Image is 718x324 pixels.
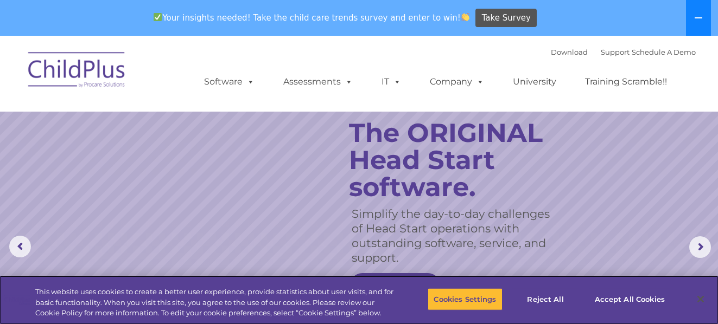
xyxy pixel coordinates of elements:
[502,71,567,93] a: University
[551,48,696,56] font: |
[632,48,696,56] a: Schedule A Demo
[154,13,162,21] img: ✅
[589,288,671,310] button: Accept All Cookies
[475,9,537,28] a: Take Survey
[350,273,440,297] a: Learn More
[551,48,588,56] a: Download
[574,71,678,93] a: Training Scramble!!
[352,206,562,265] rs-layer: Simplify the day-to-day challenges of Head Start operations with outstanding software, service, a...
[428,288,502,310] button: Cookies Settings
[461,13,469,21] img: 👏
[601,48,630,56] a: Support
[35,287,395,319] div: This website uses cookies to create a better user experience, provide statistics about user visit...
[272,71,364,93] a: Assessments
[512,288,580,310] button: Reject All
[193,71,265,93] a: Software
[371,71,412,93] a: IT
[482,9,531,28] span: Take Survey
[23,44,131,99] img: ChildPlus by Procare Solutions
[349,119,573,200] rs-layer: The ORIGINAL Head Start software.
[689,287,713,311] button: Close
[149,7,474,28] span: Your insights needed! Take the child care trends survey and enter to win!
[419,71,495,93] a: Company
